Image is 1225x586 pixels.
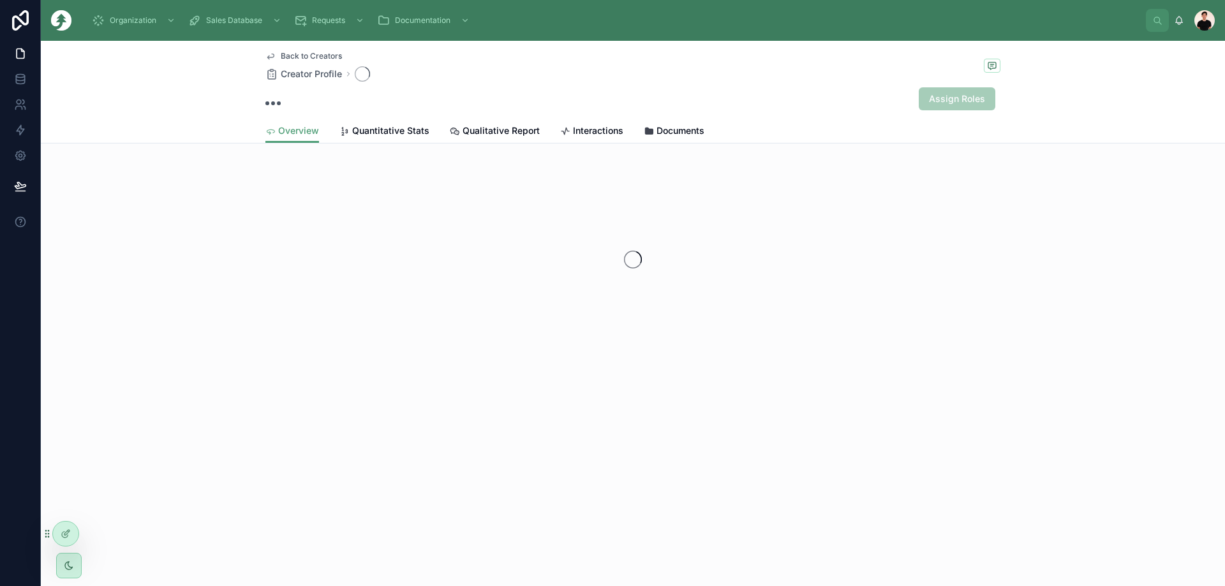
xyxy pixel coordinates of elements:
span: Requests [312,15,345,26]
a: Documentation [373,9,476,32]
a: Sales Database [184,9,288,32]
span: Sales Database [206,15,262,26]
div: scrollable content [82,6,1146,34]
span: Documentation [395,15,450,26]
span: Qualitative Report [463,124,540,137]
span: Quantitative Stats [352,124,429,137]
a: Organization [88,9,182,32]
span: Documents [657,124,704,137]
a: Quantitative Stats [339,119,429,145]
span: Back to Creators [281,51,342,61]
a: Requests [290,9,371,32]
a: Back to Creators [265,51,342,61]
a: Creator Profile [265,68,342,80]
img: App logo [51,10,71,31]
span: Organization [110,15,156,26]
a: Documents [644,119,704,145]
a: Overview [265,119,319,143]
span: Interactions [573,124,623,137]
span: Overview [278,124,319,137]
a: Interactions [560,119,623,145]
span: Creator Profile [281,68,342,80]
a: Qualitative Report [450,119,540,145]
